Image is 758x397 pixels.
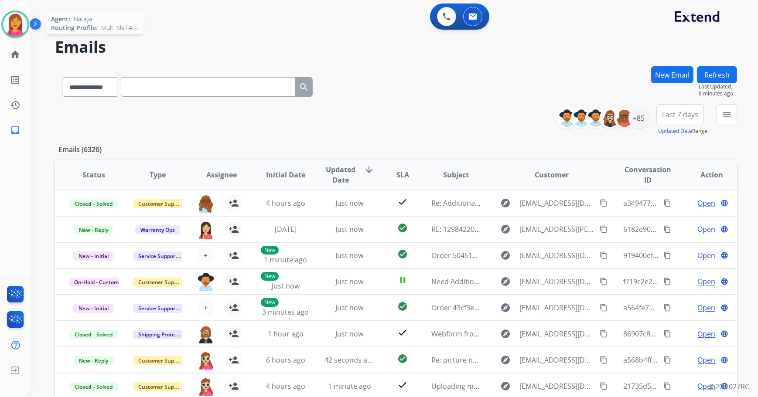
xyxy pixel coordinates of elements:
span: Open [698,198,716,208]
span: Customer [535,170,569,180]
span: [EMAIL_ADDRESS][DOMAIN_NAME] [519,381,594,391]
img: agent-avatar [197,351,215,370]
mat-icon: language [720,304,728,312]
span: 3 minutes ago [262,307,309,317]
mat-icon: inbox [10,125,20,136]
span: Range [658,127,707,135]
mat-icon: person_add [229,276,239,287]
span: [EMAIL_ADDRESS][DOMAIN_NAME] [519,329,594,339]
img: avatar [3,12,27,37]
mat-icon: content_copy [663,278,671,285]
mat-icon: check_circle [397,249,408,259]
mat-icon: content_copy [663,330,671,338]
span: f719c2e2-c31a-43c7-8287-f14799ac40dd [623,277,753,286]
span: a568b4ff-23fe-4f4c-a1a9-92885934ac8c [623,355,750,365]
span: Re: picture needed [431,355,493,365]
mat-icon: language [720,356,728,364]
mat-icon: home [10,49,20,60]
mat-icon: explore [500,276,511,287]
mat-icon: content_copy [600,382,608,390]
span: Customer Support [133,199,190,208]
span: 6 hours ago [266,355,305,365]
span: Just now [272,281,300,291]
span: Need Additional Information [431,277,525,286]
span: Open [698,381,716,391]
span: Order 5045156552 [431,251,492,260]
img: agent-avatar [197,273,215,291]
span: Customer Support [133,382,190,391]
mat-icon: explore [500,198,511,208]
span: [EMAIL_ADDRESS][DOMAIN_NAME] [519,355,594,365]
span: [EMAIL_ADDRESS][DOMAIN_NAME] [519,250,594,261]
span: Agent: [51,15,70,24]
span: Re: Additional Information Requested [431,198,555,208]
span: Service Support [133,251,183,261]
mat-icon: check_circle [397,223,408,233]
span: Assignee [206,170,237,180]
mat-icon: content_copy [600,251,608,259]
span: 1 minute ago [328,381,371,391]
span: Open [698,250,716,261]
span: Customer Support [133,278,190,287]
span: 4 hours ago [266,198,305,208]
mat-icon: check [397,327,408,338]
span: New - Reply [74,225,113,234]
p: New [261,298,279,307]
mat-icon: list_alt [10,75,20,85]
span: 6182e902-504f-4c7b-a6ae-5b89e71b1098 [623,224,757,234]
span: [EMAIL_ADDRESS][DOMAIN_NAME] [519,302,594,313]
span: 1 hour ago [268,329,304,339]
span: Open [698,355,716,365]
span: On-Hold - Customer [69,278,129,287]
span: Conversation ID [623,164,673,185]
span: Multi Skill ALL [101,24,138,32]
mat-icon: explore [500,355,511,365]
span: + [204,302,208,313]
span: Shipping Protection [133,330,193,339]
span: Just now [335,277,363,286]
span: Initial Date [266,170,305,180]
mat-icon: content_copy [600,199,608,207]
span: a349477b-50d6-4c17-9a94-b2eb5aff1802 [623,198,756,208]
mat-icon: person_add [229,329,239,339]
mat-icon: check_circle [397,353,408,364]
span: [EMAIL_ADDRESS][DOMAIN_NAME] [519,198,594,208]
span: Open [698,329,716,339]
mat-icon: language [720,278,728,285]
mat-icon: person_add [229,302,239,313]
mat-icon: menu [721,109,732,120]
span: Order 43cf3e9a-840a-4c0a-a0f5-845ca23ffc74 [431,303,579,312]
span: Closed – Solved [69,330,118,339]
span: 1 minute ago [264,255,307,265]
th: Action [673,159,737,190]
span: Closed – Solved [69,199,118,208]
mat-icon: content_copy [663,304,671,312]
mat-icon: explore [500,302,511,313]
span: Just now [335,251,363,260]
span: Routing Profile: [51,24,98,32]
mat-icon: person_add [229,198,239,208]
span: Subject [443,170,469,180]
span: SLA [396,170,409,180]
span: Type [150,170,166,180]
mat-icon: arrow_downward [364,164,374,175]
span: Service Support [133,304,183,313]
mat-icon: person_add [229,224,239,234]
span: Just now [335,224,363,234]
span: Status [82,170,105,180]
span: 919400ef-0f53-4908-946e-47a6643008f1 [623,251,752,260]
h2: Emails [55,38,737,56]
span: Updated Date [324,164,357,185]
span: [DATE] [275,224,297,234]
mat-icon: content_copy [600,330,608,338]
span: Closed – Solved [69,382,118,391]
span: Just now [335,329,363,339]
img: agent-avatar [197,221,215,239]
mat-icon: explore [500,224,511,234]
span: a564fe7b-0ce8-4e98-af0d-845fa81e4073 [623,303,753,312]
mat-icon: explore [500,329,511,339]
mat-icon: check [397,197,408,207]
mat-icon: search [299,82,309,92]
img: agent-avatar [197,377,215,396]
img: agent-avatar [197,325,215,343]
